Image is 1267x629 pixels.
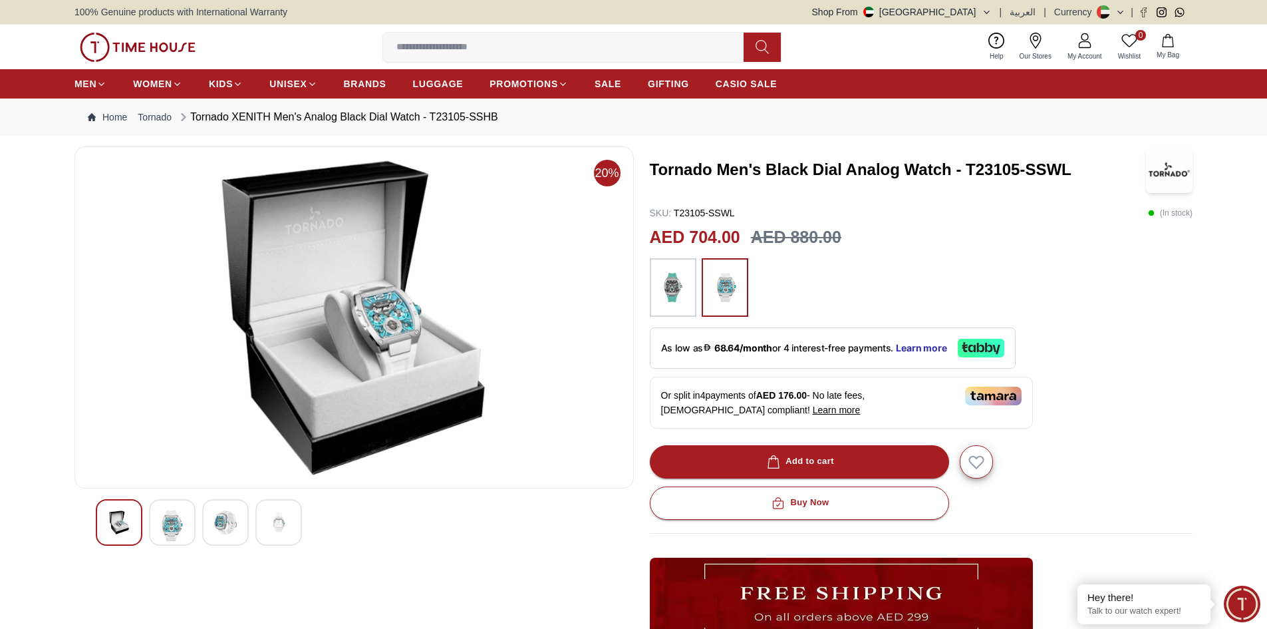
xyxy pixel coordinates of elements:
img: Tornado XENITH Men's Analog Black Dial Watch - T23105-SSHB [160,511,184,541]
img: ... [80,33,196,62]
img: Tornado XENITH Men's Analog Black Dial Watch - T23105-SSHB [213,511,237,534]
span: Help [984,51,1009,61]
a: GIFTING [648,72,689,96]
button: Shop From[GEOGRAPHIC_DATA] [812,5,992,19]
span: SKU : [650,208,672,218]
div: Tornado XENITH Men's Analog Black Dial Watch - T23105-SSHB [177,109,498,125]
h3: AED 880.00 [751,225,841,250]
a: Whatsapp [1175,7,1185,17]
span: GIFTING [648,77,689,91]
span: 20% [594,160,621,186]
img: ... [656,265,690,310]
img: Tornado Men's Black Dial Analog Watch - T23105-SSWL [1146,146,1193,193]
img: Tornado XENITH Men's Analog Black Dial Watch - T23105-SSHB [107,511,131,534]
nav: Breadcrumb [74,99,1193,136]
span: KIDS [209,77,233,91]
p: ( In stock ) [1148,206,1193,220]
p: Talk to our watch expert! [1087,606,1200,617]
a: Tornado [138,110,172,124]
h3: Tornado Men's Black Dial Analog Watch - T23105-SSWL [650,159,1147,180]
div: Currency [1054,5,1097,19]
span: 0 [1135,30,1146,41]
div: Buy Now [769,495,829,511]
span: 100% Genuine products with International Warranty [74,5,287,19]
span: PROMOTIONS [490,77,558,91]
span: | [1044,5,1046,19]
h2: AED 704.00 [650,225,740,250]
a: Facebook [1139,7,1149,17]
span: | [1000,5,1002,19]
span: My Account [1062,51,1107,61]
a: KIDS [209,72,243,96]
a: Instagram [1157,7,1167,17]
img: Tornado XENITH Men's Analog Black Dial Watch - T23105-SSHB [86,158,623,477]
button: العربية [1010,5,1036,19]
button: Buy Now [650,487,949,520]
span: LUGGAGE [413,77,464,91]
img: United Arab Emirates [863,7,874,17]
a: LUGGAGE [413,72,464,96]
span: Our Stores [1014,51,1057,61]
span: BRANDS [344,77,386,91]
span: My Bag [1151,50,1185,60]
div: Add to cart [764,454,834,469]
a: PROMOTIONS [490,72,568,96]
a: WOMEN [133,72,182,96]
div: Hey there! [1087,591,1200,604]
span: SALE [595,77,621,91]
img: Tornado XENITH Men's Analog Black Dial Watch - T23105-SSHB [267,511,291,534]
a: Help [982,30,1012,64]
span: | [1131,5,1133,19]
a: MEN [74,72,106,96]
span: AED 176.00 [756,390,807,401]
button: My Bag [1149,31,1187,63]
a: 0Wishlist [1110,30,1149,64]
img: Tamara [965,387,1022,405]
div: Or split in 4 payments of - No late fees, [DEMOGRAPHIC_DATA] compliant! [650,377,1033,429]
a: Home [88,110,127,124]
a: SALE [595,72,621,96]
button: Add to cart [650,445,949,479]
span: Learn more [813,405,861,415]
span: UNISEX [269,77,307,91]
a: BRANDS [344,72,386,96]
a: Our Stores [1012,30,1059,64]
span: MEN [74,77,96,91]
span: WOMEN [133,77,172,91]
span: Wishlist [1113,51,1146,61]
div: Chat Widget [1224,586,1260,622]
a: UNISEX [269,72,317,96]
p: T23105-SSWL [650,206,735,220]
img: ... [708,265,742,310]
span: CASIO SALE [716,77,777,91]
a: CASIO SALE [716,72,777,96]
